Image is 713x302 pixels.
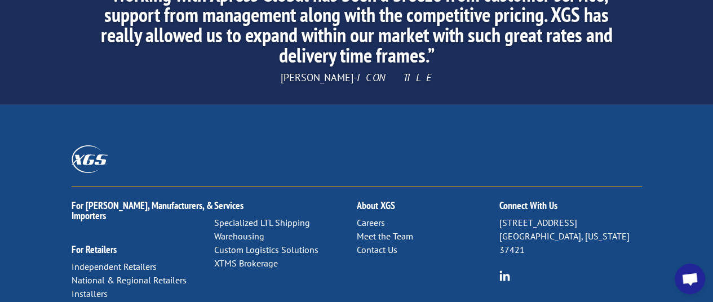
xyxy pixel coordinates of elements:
span: - [353,71,357,84]
span: ICON TILE [357,71,433,84]
a: XTMS Brokerage [214,257,278,269]
a: Careers [357,217,385,228]
a: For Retailers [72,243,117,256]
p: [STREET_ADDRESS] [GEOGRAPHIC_DATA], [US_STATE] 37421 [499,216,642,256]
a: Installers [72,288,108,299]
a: Contact Us [357,244,397,255]
div: Open chat [675,264,705,294]
a: Meet the Team [357,230,413,242]
img: XGS_Logos_ALL_2024_All_White [72,145,108,173]
a: Custom Logistics Solutions [214,244,318,255]
span: [PERSON_NAME] [281,71,353,84]
h2: Connect With Us [499,201,642,216]
a: For [PERSON_NAME], Manufacturers, & Importers [72,199,213,222]
a: National & Regional Retailers [72,274,187,286]
a: About XGS [357,199,395,212]
a: Warehousing [214,230,264,242]
a: Services [214,199,243,212]
a: Specialized LTL Shipping [214,217,310,228]
a: Independent Retailers [72,261,157,272]
img: group-6 [499,270,510,281]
